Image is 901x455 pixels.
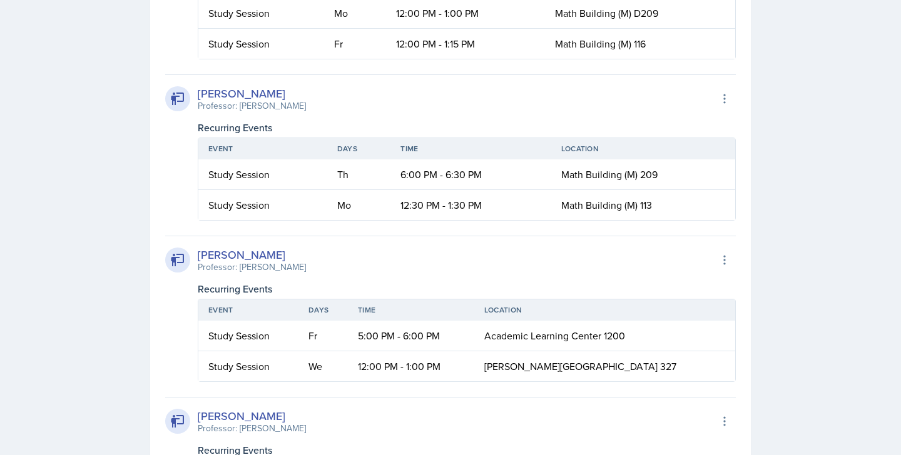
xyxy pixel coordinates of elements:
[561,167,658,181] span: Math Building (M) 209
[298,299,348,321] th: Days
[327,190,391,220] td: Mo
[198,99,306,112] div: Professor: [PERSON_NAME]
[348,351,474,381] td: 12:00 PM - 1:00 PM
[198,281,736,296] div: Recurring Events
[208,36,314,51] div: Study Session
[208,328,288,343] div: Study Session
[484,329,625,342] span: Academic Learning Center 1200
[390,190,551,220] td: 12:30 PM - 1:30 PM
[386,29,544,59] td: 12:00 PM - 1:15 PM
[208,6,314,21] div: Study Session
[390,138,551,159] th: Time
[348,299,474,321] th: Time
[327,159,391,190] td: Th
[474,299,735,321] th: Location
[198,261,306,274] div: Professor: [PERSON_NAME]
[555,37,646,51] span: Math Building (M) 116
[198,407,306,424] div: [PERSON_NAME]
[551,138,735,159] th: Location
[198,422,306,435] div: Professor: [PERSON_NAME]
[208,197,317,212] div: Study Session
[208,359,288,374] div: Study Session
[198,246,306,263] div: [PERSON_NAME]
[555,6,658,20] span: Math Building (M) D209
[390,159,551,190] td: 6:00 PM - 6:30 PM
[324,29,386,59] td: Fr
[327,138,391,159] th: Days
[208,167,317,182] div: Study Session
[198,85,306,102] div: [PERSON_NAME]
[298,351,348,381] td: We
[484,359,676,373] span: [PERSON_NAME][GEOGRAPHIC_DATA] 327
[561,198,652,212] span: Math Building (M) 113
[198,138,327,159] th: Event
[348,321,474,351] td: 5:00 PM - 6:00 PM
[198,299,298,321] th: Event
[198,120,736,135] div: Recurring Events
[298,321,348,351] td: Fr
